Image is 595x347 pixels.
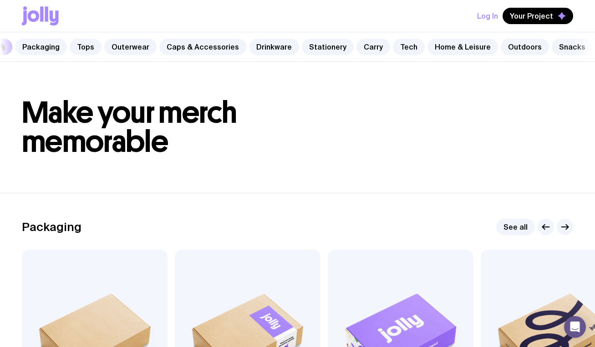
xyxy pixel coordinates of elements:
[393,39,425,55] a: Tech
[70,39,102,55] a: Tops
[22,220,81,234] h2: Packaging
[496,219,535,235] a: See all
[159,39,246,55] a: Caps & Accessories
[356,39,390,55] a: Carry
[477,8,498,24] button: Log In
[427,39,498,55] a: Home & Leisure
[22,95,237,160] span: Make your merch memorable
[552,39,593,55] a: Snacks
[503,8,573,24] button: Your Project
[15,39,67,55] a: Packaging
[104,39,157,55] a: Outerwear
[564,316,586,338] div: Open Intercom Messenger
[510,11,553,20] span: Your Project
[249,39,299,55] a: Drinkware
[501,39,549,55] a: Outdoors
[302,39,354,55] a: Stationery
